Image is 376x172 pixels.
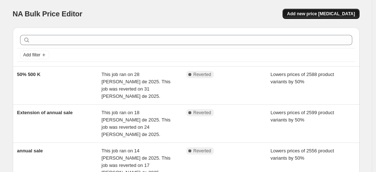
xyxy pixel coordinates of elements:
[193,148,211,154] span: Reverted
[23,52,41,58] span: Add filter
[283,9,359,19] button: Add new price [MEDICAL_DATA]
[101,72,170,99] span: This job ran on 28 [PERSON_NAME] de 2025. This job was reverted on 31 [PERSON_NAME] de 2025.
[271,110,334,123] span: Lowers prices of 2599 product variants by 50%
[287,11,355,17] span: Add new price [MEDICAL_DATA]
[17,110,73,115] span: Extension of annual sale
[20,51,49,59] button: Add filter
[17,72,41,77] span: 50% 500 K
[101,110,170,137] span: This job ran on 18 [PERSON_NAME] de 2025. This job was reverted on 24 [PERSON_NAME] de 2025.
[271,148,334,161] span: Lowers prices of 2556 product variants by 50%
[17,148,43,153] span: annual sale
[271,72,334,84] span: Lowers prices of 2588 product variants by 50%
[193,110,211,116] span: Reverted
[13,10,83,18] span: NA Bulk Price Editor
[193,72,211,77] span: Reverted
